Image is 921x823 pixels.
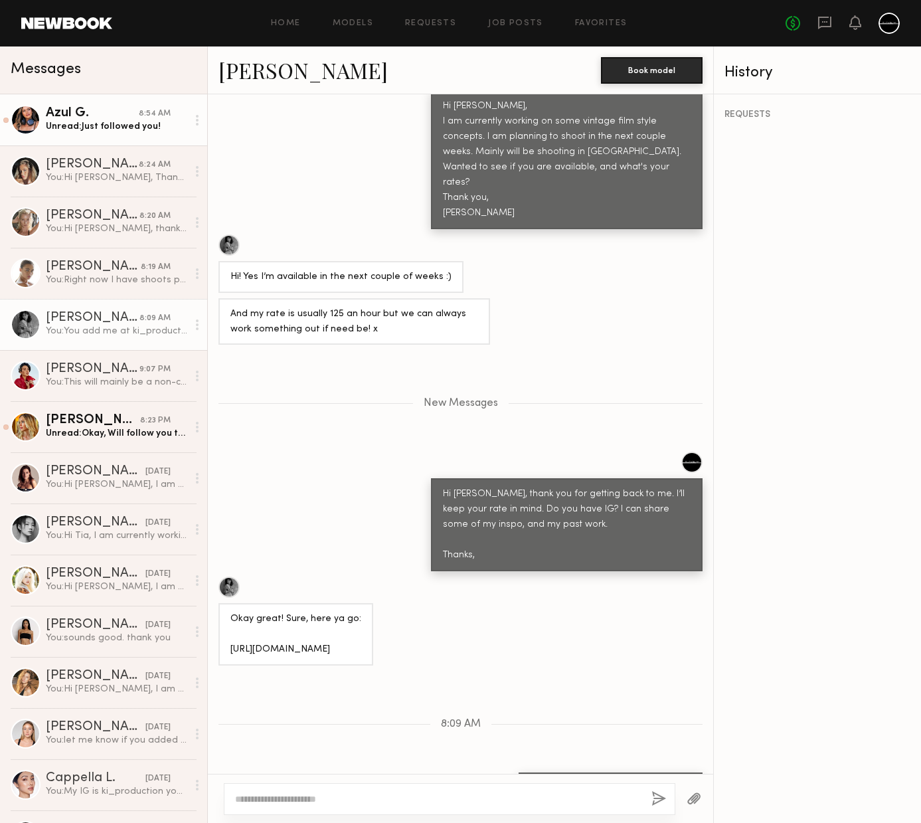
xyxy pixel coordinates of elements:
div: You: Hi Tia, I am currently working on some vintage film style concepts. I am planning to shoot i... [46,529,187,542]
div: [PERSON_NAME] [46,516,145,529]
div: REQUESTS [724,110,910,120]
div: [PERSON_NAME] [46,260,141,274]
div: 8:19 AM [141,261,171,274]
div: [DATE] [145,466,171,478]
div: [DATE] [145,670,171,683]
div: [PERSON_NAME] [46,414,140,427]
div: 8:54 AM [139,108,171,120]
div: [PERSON_NAME] [46,567,145,581]
div: Hi! Yes I’m available in the next couple of weeks :) [230,270,452,285]
div: [DATE] [145,568,171,581]
div: [PERSON_NAME] [46,312,139,325]
div: You: let me know if you added me, so I can show you some Inspo, and lets confirm date time. [46,734,187,747]
span: 8:09 AM [441,719,481,730]
div: [PERSON_NAME] [46,465,145,478]
a: [PERSON_NAME] [218,56,388,84]
div: [PERSON_NAME] [46,158,139,171]
a: Job Posts [488,19,543,28]
div: [PERSON_NAME] [46,670,145,683]
div: 8:20 AM [139,210,171,223]
div: You: Hi [PERSON_NAME], Thank you for getting back to me. I will keep your rates in mind. Most of ... [46,171,187,184]
div: You: sounds good. thank you [46,632,187,644]
div: [DATE] [145,517,171,529]
div: You: You add me at ki_production thanks! [46,325,187,337]
div: You: Hi [PERSON_NAME], I am currently working on some vintage film style concepts. I am planning ... [46,683,187,695]
button: Book model [601,57,703,84]
div: Unread: Just followed you! [46,120,187,133]
a: Requests [405,19,456,28]
div: You: Hi [PERSON_NAME], I am currently working on some vintage film style concepts. I am planning ... [46,581,187,593]
div: Unread: Okay, Will follow you there! [46,427,187,440]
a: Models [333,19,373,28]
div: You: Right now I have shoots planned on 10/15 and 10/22. [46,274,187,286]
div: [DATE] [145,619,171,632]
div: Cappella L. [46,772,145,785]
a: Book model [601,64,703,75]
div: 8:23 PM [140,414,171,427]
div: [DATE] [145,773,171,785]
div: You: This will mainly be a non-commercial, mainly focus on some of the concepts I am developing o... [46,376,187,389]
div: [PERSON_NAME] [46,209,139,223]
a: Favorites [575,19,628,28]
div: [PERSON_NAME] [46,618,145,632]
div: Azul G. [46,107,139,120]
div: Hi [PERSON_NAME], thank you for getting back to me. I’ll keep your rate in mind. Do you have IG? ... [443,487,691,563]
div: Okay great! Sure, here ya go: [URL][DOMAIN_NAME] [230,612,361,658]
div: You: Hi [PERSON_NAME], thank you for getting back to me. So you will only be in LA between 10/18 ... [46,223,187,235]
a: Home [271,19,301,28]
div: [DATE] [145,721,171,734]
div: And my rate is usually 125 an hour but we can always work something out if need be! x [230,307,478,337]
div: [PERSON_NAME] [46,721,145,734]
span: Messages [11,62,81,77]
div: [PERSON_NAME] [46,363,139,376]
div: You: My IG is ki_production you can add me as well. [46,785,187,798]
div: 8:09 AM [139,312,171,325]
div: History [724,65,910,80]
div: 8:24 AM [139,159,171,171]
div: You: Hi [PERSON_NAME], I am currently working on some vintage film style concepts. I am planning ... [46,478,187,491]
span: New Messages [424,398,498,409]
div: Hi [PERSON_NAME], I am currently working on some vintage film style concepts. I am planning to sh... [443,99,691,221]
div: 9:07 PM [139,363,171,376]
